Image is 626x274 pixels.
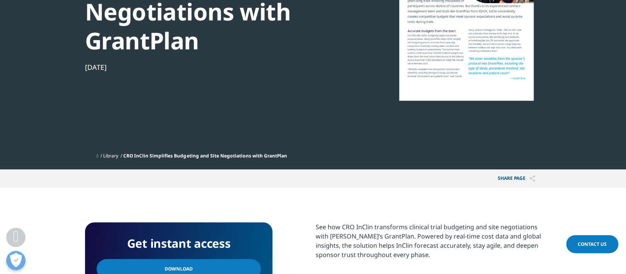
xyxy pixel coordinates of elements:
[85,63,350,72] div: [DATE]
[6,251,26,270] button: Open Preferences
[316,222,541,259] div: See how CRO InClin transforms clinical trial budgeting and site negotiations with [PERSON_NAME]’s...
[492,169,541,188] button: Share PAGEShare PAGE
[165,265,193,273] span: Download
[123,152,287,159] span: CRO InClin Simplifies Budgeting and Site Negotiations with GrantPlan
[578,241,607,247] span: Contact Us
[492,169,541,188] p: Share PAGE
[566,235,618,253] a: Contact Us
[103,152,118,159] a: Library
[529,175,535,182] img: Share PAGE
[97,234,261,253] h4: Get instant access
